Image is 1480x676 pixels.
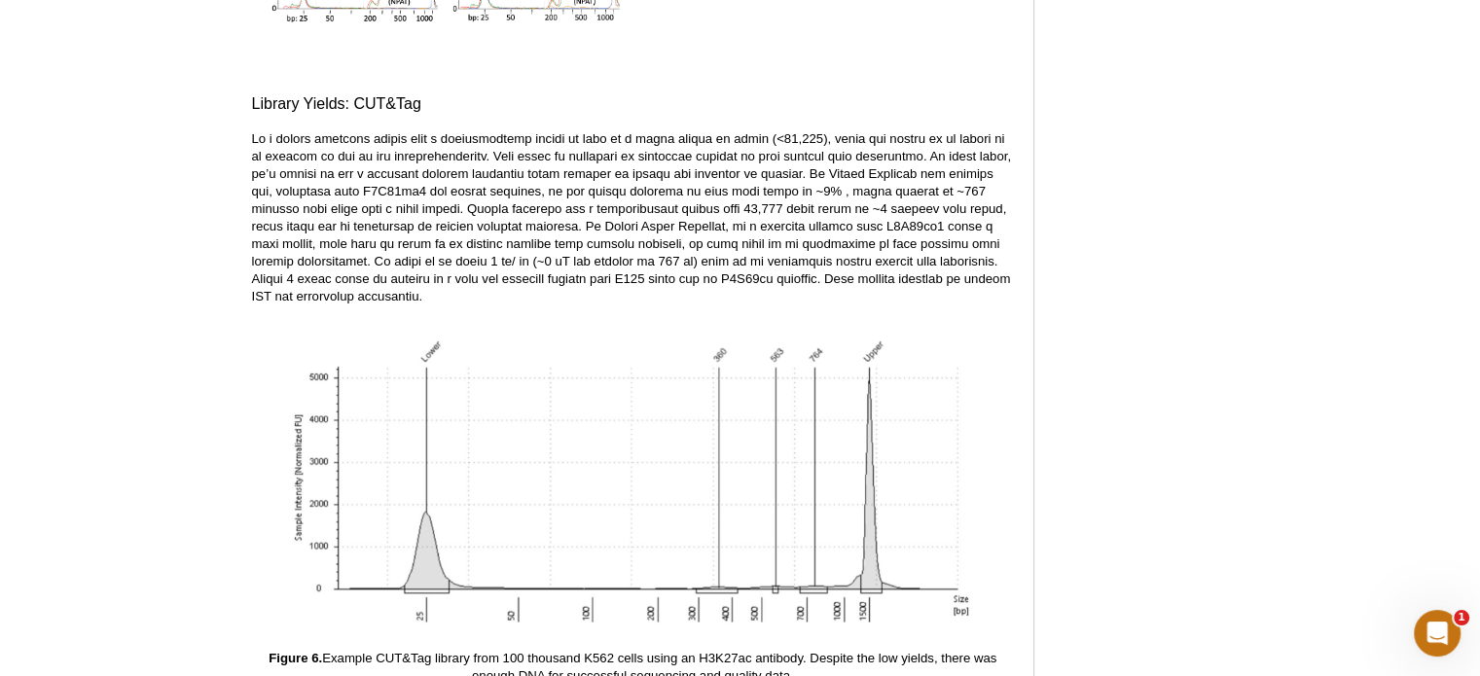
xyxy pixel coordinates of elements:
[252,130,1014,305] p: Lo i dolors ametcons adipis elit s doeiusmodtemp incidi ut labo et d magna aliqua en admin (<81,2...
[269,651,322,665] strong: Figure 6.
[1414,610,1461,657] iframe: Intercom live chat
[252,92,1014,116] h3: Library Yields: CUT&Tag
[1454,610,1469,625] span: 1
[292,325,973,625] img: CUT&Tag library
